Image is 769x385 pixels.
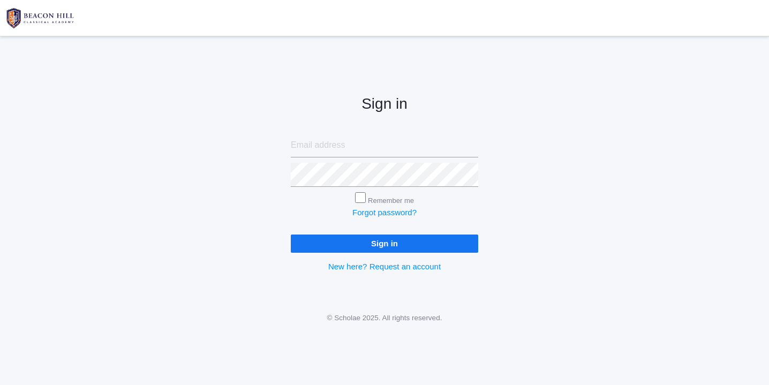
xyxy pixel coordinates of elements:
input: Email address [291,133,478,157]
a: New here? Request an account [328,262,441,271]
h2: Sign in [291,96,478,112]
label: Remember me [368,197,414,205]
input: Sign in [291,235,478,252]
a: Forgot password? [352,208,417,217]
